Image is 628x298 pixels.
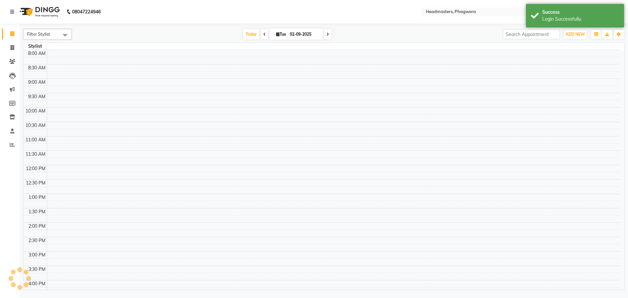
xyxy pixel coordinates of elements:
div: 1:30 PM [27,208,47,215]
div: 3:00 PM [27,252,47,258]
div: 2:30 PM [27,237,47,244]
div: 8:00 AM [27,50,47,57]
span: Today [243,29,259,39]
div: 12:30 PM [25,180,47,186]
div: 3:30 PM [27,266,47,273]
div: Stylist [23,43,47,50]
b: 08047224946 [72,3,101,21]
div: Success [542,9,619,16]
div: Login Successfully. [542,16,619,23]
div: 9:00 AM [27,79,47,86]
div: 12:00 PM [25,165,47,172]
div: 1:00 PM [27,194,47,201]
div: 4:00 PM [27,280,47,287]
button: ADD NEW [564,30,586,39]
img: logo [17,3,61,21]
div: 8:30 AM [27,64,47,71]
div: 9:30 AM [27,93,47,100]
div: 2:00 PM [27,223,47,230]
span: Tue [274,32,288,37]
input: 2025-09-02 [288,29,321,39]
span: ADD NEW [566,32,585,37]
div: 10:30 AM [24,122,47,129]
span: Filter Stylist [27,31,50,37]
input: Search Appointment [503,29,560,39]
div: 11:30 AM [24,151,47,158]
div: 11:00 AM [24,136,47,143]
div: 10:00 AM [24,108,47,114]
